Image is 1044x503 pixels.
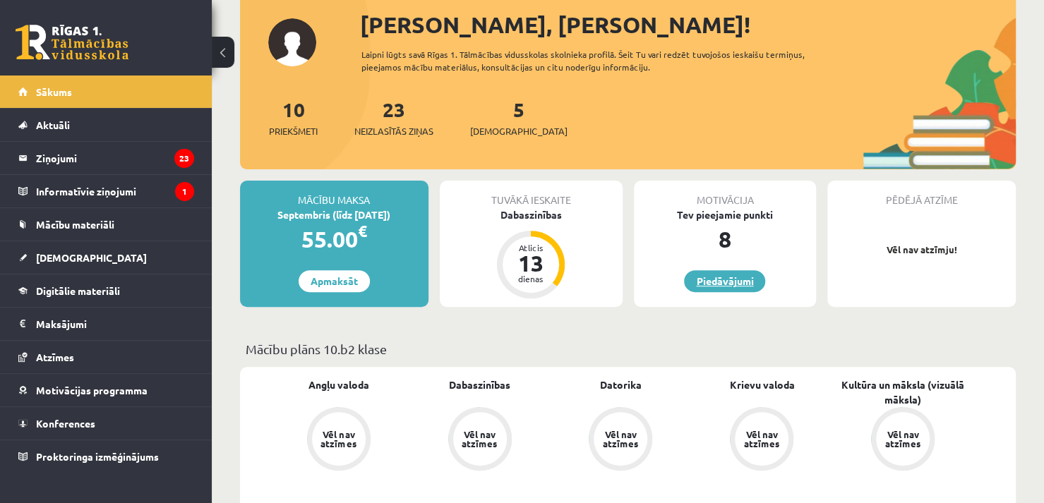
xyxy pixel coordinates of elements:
span: € [358,221,367,241]
a: Kultūra un māksla (vizuālā māksla) [832,377,973,407]
div: Motivācija [634,181,817,207]
div: Tev pieejamie punkti [634,207,817,222]
div: Vēl nav atzīmes [601,430,640,448]
a: Maksājumi [18,308,194,340]
span: Konferences [36,417,95,430]
legend: Maksājumi [36,308,194,340]
span: [DEMOGRAPHIC_DATA] [36,251,147,264]
div: Vēl nav atzīmes [319,430,359,448]
a: Apmaksāt [299,270,370,292]
p: Mācību plāns 10.b2 klase [246,339,1010,358]
a: [DEMOGRAPHIC_DATA] [18,241,194,274]
div: Pēdējā atzīme [827,181,1016,207]
div: Dabaszinības [440,207,623,222]
i: 23 [174,149,194,168]
a: Piedāvājumi [684,270,765,292]
div: [PERSON_NAME], [PERSON_NAME]! [360,8,1016,42]
span: Aktuāli [36,119,70,131]
span: Proktoringa izmēģinājums [36,450,159,463]
span: Neizlasītās ziņas [354,124,433,138]
div: 13 [510,252,552,274]
div: 55.00 [240,222,428,256]
div: Tuvākā ieskaite [440,181,623,207]
a: 23Neizlasītās ziņas [354,97,433,138]
a: Konferences [18,407,194,440]
div: Mācību maksa [240,181,428,207]
div: Vēl nav atzīmes [460,430,500,448]
a: Vēl nav atzīmes [268,407,409,473]
span: [DEMOGRAPHIC_DATA] [470,124,568,138]
a: Dabaszinības Atlicis 13 dienas [440,207,623,301]
a: Angļu valoda [308,377,369,392]
a: Krievu valoda [729,377,794,392]
a: Proktoringa izmēģinājums [18,440,194,473]
span: Sākums [36,85,72,98]
div: Vēl nav atzīmes [883,430,923,448]
a: Atzīmes [18,341,194,373]
a: 10Priekšmeti [269,97,318,138]
span: Mācību materiāli [36,218,114,231]
a: Digitālie materiāli [18,274,194,307]
i: 1 [175,182,194,201]
span: Digitālie materiāli [36,284,120,297]
div: dienas [510,274,552,283]
a: Informatīvie ziņojumi1 [18,175,194,207]
a: Ziņojumi23 [18,142,194,174]
a: Datorika [600,377,642,392]
a: Vēl nav atzīmes [409,407,551,473]
div: Atlicis [510,243,552,252]
div: 8 [634,222,817,256]
span: Priekšmeti [269,124,318,138]
p: Vēl nav atzīmju! [834,243,1009,257]
a: Mācību materiāli [18,208,194,241]
legend: Informatīvie ziņojumi [36,175,194,207]
a: Aktuāli [18,109,194,141]
a: 5[DEMOGRAPHIC_DATA] [470,97,568,138]
a: Sākums [18,75,194,108]
legend: Ziņojumi [36,142,194,174]
a: Vēl nav atzīmes [691,407,832,473]
div: Septembris (līdz [DATE]) [240,207,428,222]
a: Vēl nav atzīmes [832,407,973,473]
div: Vēl nav atzīmes [742,430,781,448]
span: Atzīmes [36,351,74,363]
a: Vēl nav atzīmes [551,407,692,473]
a: Dabaszinības [449,377,510,392]
div: Laipni lūgts savā Rīgas 1. Tālmācības vidusskolas skolnieka profilā. Šeit Tu vari redzēt tuvojošo... [361,48,827,73]
span: Motivācijas programma [36,384,148,396]
a: Rīgas 1. Tālmācības vidusskola [16,25,128,60]
a: Motivācijas programma [18,374,194,406]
